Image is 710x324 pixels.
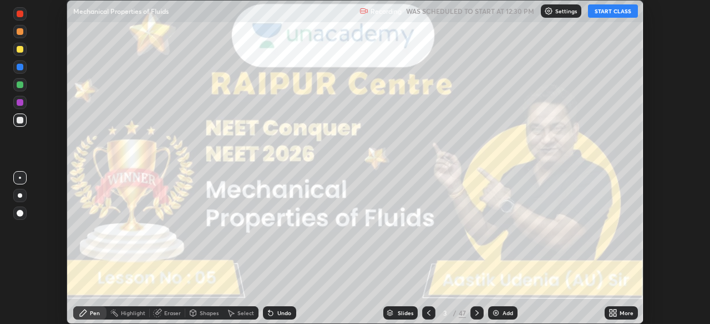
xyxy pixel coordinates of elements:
[440,310,451,316] div: 3
[544,7,553,16] img: class-settings-icons
[459,308,466,318] div: 47
[371,7,402,16] p: Recording
[406,6,534,16] h5: WAS SCHEDULED TO START AT 12:30 PM
[398,310,413,316] div: Slides
[620,310,633,316] div: More
[121,310,145,316] div: Highlight
[555,8,577,14] p: Settings
[90,310,100,316] div: Pen
[277,310,291,316] div: Undo
[588,4,638,18] button: START CLASS
[491,308,500,317] img: add-slide-button
[73,7,169,16] p: Mechanical Properties of Fluids
[200,310,219,316] div: Shapes
[359,7,368,16] img: recording.375f2c34.svg
[503,310,513,316] div: Add
[164,310,181,316] div: Eraser
[237,310,254,316] div: Select
[453,310,457,316] div: /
